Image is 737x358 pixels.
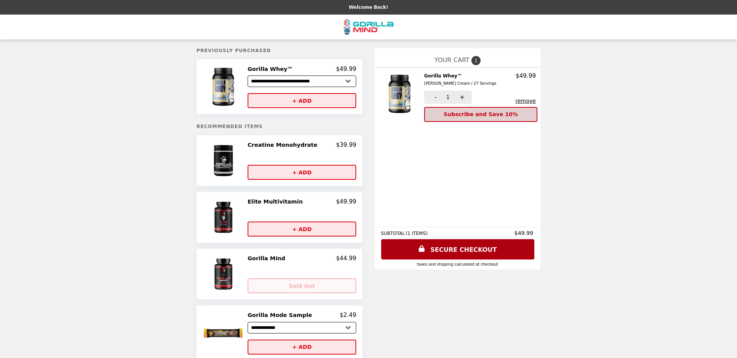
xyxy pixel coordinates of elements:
[424,90,445,104] button: -
[349,5,388,10] p: Welcome Back!
[248,222,356,236] button: + ADD
[248,340,356,355] button: + ADD
[471,56,481,65] span: 1
[378,72,423,115] img: Gorilla Whey™
[204,255,245,293] img: Gorilla Mind
[516,72,536,79] p: $49.99
[336,141,356,148] p: $39.99
[202,312,246,354] img: Gorilla Mode Sample
[381,239,534,259] a: SECURE CHECKOUT
[514,230,534,236] span: $49.99
[248,165,356,180] button: + ADD
[424,107,537,122] button: Subscribe and Save 10%
[516,98,536,104] button: remove
[336,198,356,205] p: $49.99
[381,231,406,236] span: SUBTOTAL
[248,66,296,72] h2: Gorilla Whey™
[424,80,496,87] div: [PERSON_NAME] Cream / 27 Servings
[435,56,469,64] span: YOUR CART
[204,141,245,180] img: Creatine Monohydrate
[248,141,321,148] h2: Creatine Monohydrate
[204,198,245,236] img: Elite Multivitamin
[344,19,393,35] img: Brand Logo
[197,124,362,129] h5: Recommended Items
[381,262,534,266] div: Taxes and Shipping calculated at checkout
[446,94,450,100] span: 1
[336,66,356,72] p: $49.99
[248,322,356,333] select: Select a product variant
[248,255,288,262] h2: Gorilla Mind
[451,90,472,104] button: +
[340,312,356,319] p: $2.49
[406,231,428,236] span: ( 1 ITEMS )
[248,76,356,87] select: Select a product variant
[248,312,315,319] h2: Gorilla Mode Sample
[202,66,246,108] img: Gorilla Whey™
[424,72,499,87] h2: Gorilla Whey™
[248,198,306,205] h2: Elite Multivitamin
[248,93,356,108] button: + ADD
[197,48,362,53] h5: Previously Purchased
[336,255,356,262] p: $44.99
